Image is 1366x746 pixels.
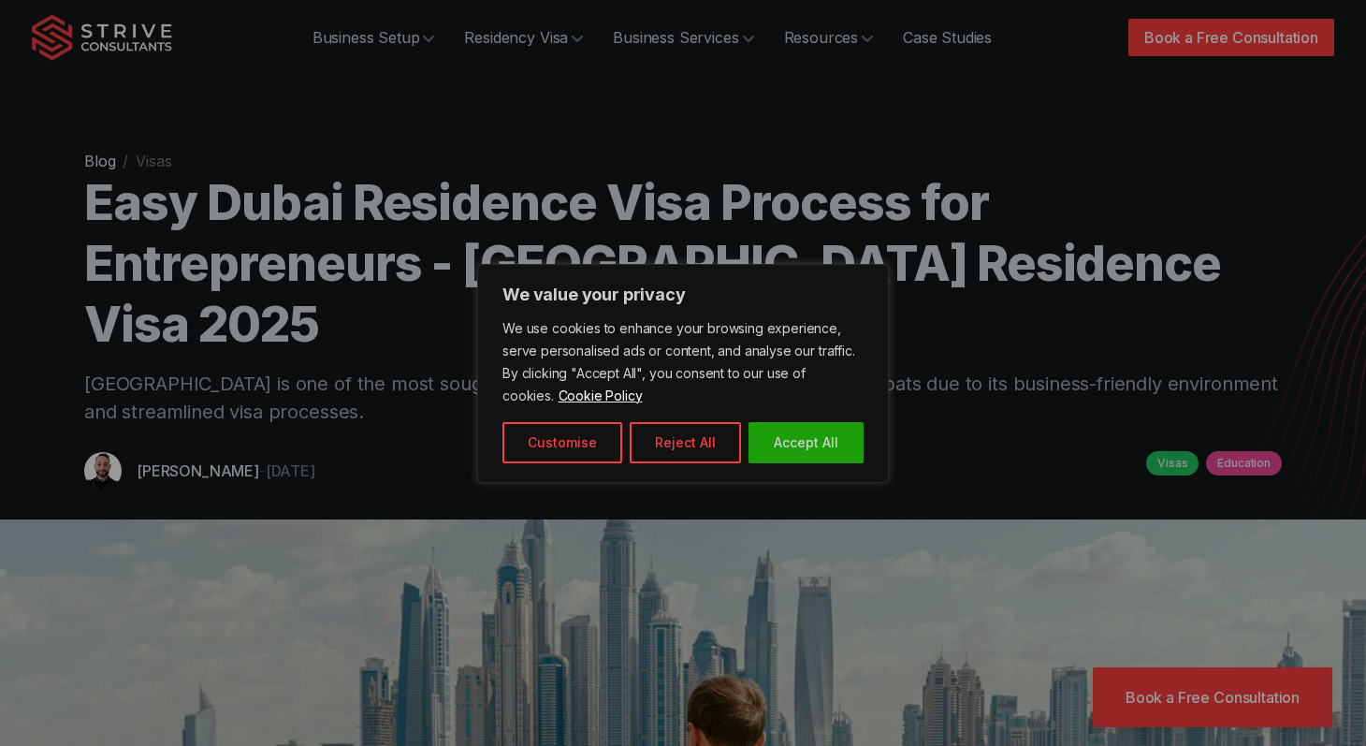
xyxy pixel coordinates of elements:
[748,422,864,463] button: Accept All
[502,317,864,407] p: We use cookies to enhance your browsing experience, serve personalised ads or content, and analys...
[502,422,622,463] button: Customise
[558,387,644,404] a: Cookie Policy
[502,284,864,306] p: We value your privacy
[630,422,741,463] button: Reject All
[477,264,889,483] div: We value your privacy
